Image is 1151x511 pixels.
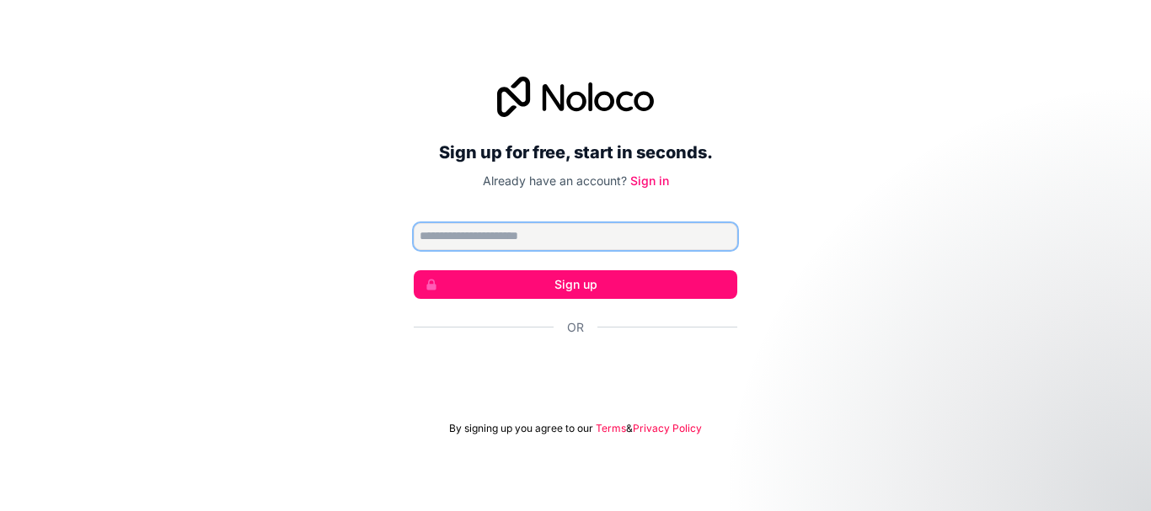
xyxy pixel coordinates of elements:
a: Sign in [630,173,669,188]
a: Privacy Policy [633,422,702,435]
iframe: Intercom notifications message [814,385,1151,503]
span: & [626,422,633,435]
a: Terms [596,422,626,435]
input: Email address [414,223,737,250]
button: Sign up [414,270,737,299]
span: Or [567,319,584,336]
span: Already have an account? [483,173,627,188]
iframe: Sign in with Google Button [405,354,746,391]
h2: Sign up for free, start in seconds. [414,137,737,168]
span: By signing up you agree to our [449,422,593,435]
